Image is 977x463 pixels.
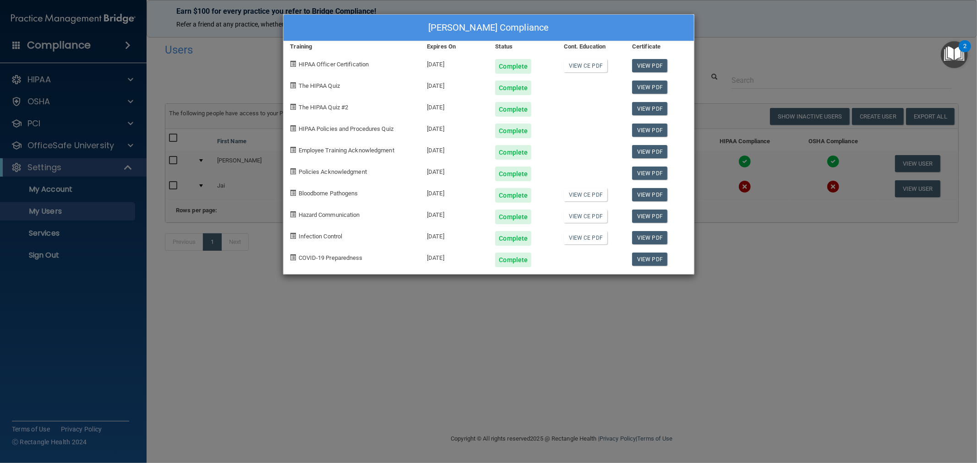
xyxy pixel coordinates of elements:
a: View CE PDF [564,210,607,223]
div: Complete [495,145,531,160]
div: [DATE] [420,203,488,224]
a: View PDF [632,81,667,94]
div: Cont. Education [557,41,625,52]
a: View PDF [632,102,667,115]
button: Open Resource Center, 2 new notifications [941,41,968,68]
div: [DATE] [420,181,488,203]
div: [DATE] [420,95,488,117]
a: View PDF [632,59,667,72]
a: View PDF [632,231,667,244]
div: Complete [495,231,531,246]
div: Certificate [625,41,693,52]
span: Hazard Communication [299,211,360,218]
div: [DATE] [420,246,488,267]
div: Training [284,41,420,52]
div: Complete [495,210,531,224]
div: Complete [495,81,531,95]
div: Expires On [420,41,488,52]
a: View PDF [632,124,667,137]
span: Policies Acknowledgment [299,168,367,175]
div: [DATE] [420,138,488,160]
span: COVID-19 Preparedness [299,254,363,261]
div: Status [488,41,557,52]
div: Complete [495,167,531,181]
a: View PDF [632,188,667,201]
a: View PDF [632,167,667,180]
div: [DATE] [420,224,488,246]
div: Complete [495,102,531,117]
div: [DATE] [420,74,488,95]
span: Bloodborne Pathogens [299,190,358,197]
a: View PDF [632,253,667,266]
span: HIPAA Officer Certification [299,61,369,68]
a: View CE PDF [564,231,607,244]
a: View CE PDF [564,188,607,201]
a: View PDF [632,210,667,223]
div: [DATE] [420,160,488,181]
div: Complete [495,59,531,74]
div: 2 [963,46,966,58]
div: [DATE] [420,117,488,138]
div: [DATE] [420,52,488,74]
span: Employee Training Acknowledgment [299,147,394,154]
div: Complete [495,124,531,138]
a: View CE PDF [564,59,607,72]
span: The HIPAA Quiz [299,82,340,89]
div: Complete [495,188,531,203]
div: Complete [495,253,531,267]
span: The HIPAA Quiz #2 [299,104,349,111]
a: View PDF [632,145,667,158]
span: Infection Control [299,233,343,240]
span: HIPAA Policies and Procedures Quiz [299,125,393,132]
div: [PERSON_NAME] Compliance [284,15,694,41]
